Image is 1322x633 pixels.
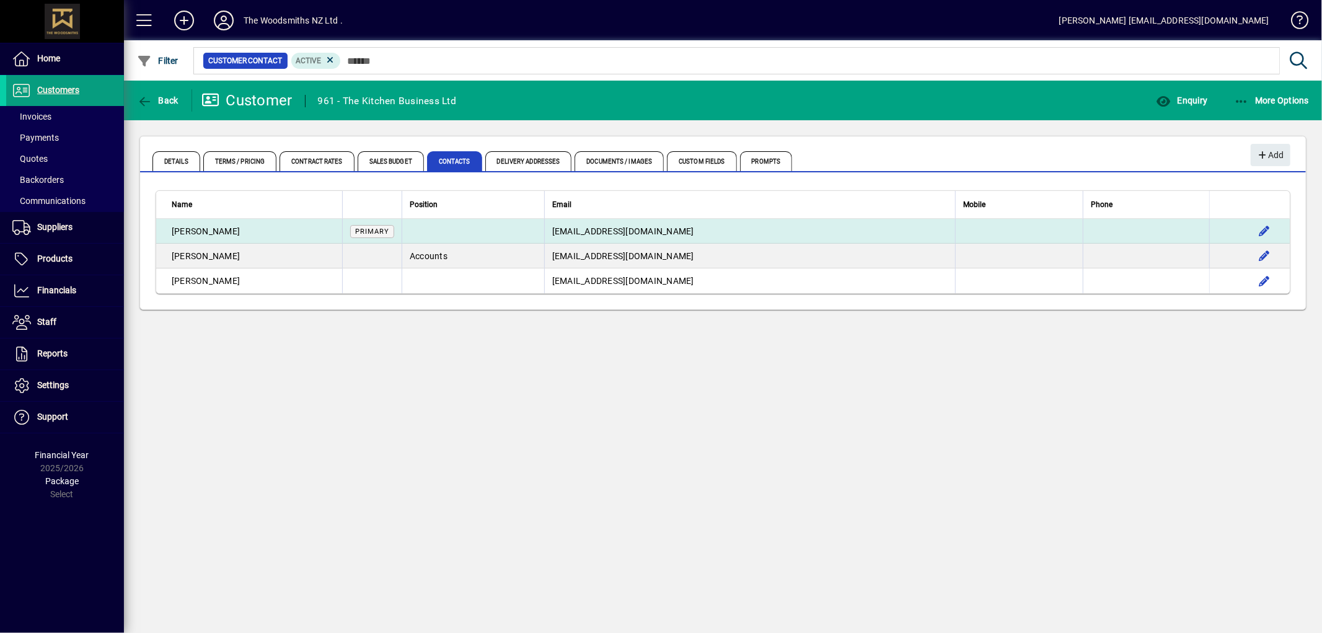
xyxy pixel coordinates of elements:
span: Suppliers [37,222,73,232]
button: Edit [1254,246,1274,266]
span: Email [552,198,571,211]
a: Support [6,402,124,433]
button: Enquiry [1153,89,1210,112]
span: Prompts [740,151,793,171]
div: [PERSON_NAME] [EMAIL_ADDRESS][DOMAIN_NAME] [1059,11,1269,30]
button: More Options [1231,89,1313,112]
span: Name [172,198,192,211]
span: Contacts [427,151,482,171]
span: Enquiry [1156,95,1207,105]
a: Reports [6,339,124,370]
a: Products [6,244,124,275]
app-page-header-button: Back [124,89,192,112]
span: Sales Budget [358,151,424,171]
span: Payments [12,133,59,143]
a: Invoices [6,106,124,127]
span: [EMAIL_ADDRESS][DOMAIN_NAME] [552,251,694,261]
a: Knowledge Base [1282,2,1307,43]
span: Settings [37,380,69,390]
span: Phone [1091,198,1113,211]
div: The Woodsmiths NZ Ltd . [244,11,343,30]
span: Primary [355,228,389,236]
button: Add [1251,144,1290,166]
span: [EMAIL_ADDRESS][DOMAIN_NAME] [552,276,694,286]
button: Profile [204,9,244,32]
span: Details [152,151,200,171]
span: [EMAIL_ADDRESS][DOMAIN_NAME] [552,226,694,236]
span: [PERSON_NAME] [172,251,240,261]
button: Add [164,9,204,32]
a: Settings [6,370,124,401]
span: Financials [37,285,76,295]
span: Financial Year [35,450,89,460]
div: 961 - The Kitchen Business Ltd [318,91,457,111]
span: Add [1257,145,1284,166]
span: Communications [12,196,86,206]
button: Edit [1254,221,1274,241]
span: Products [37,254,73,263]
span: Home [37,53,60,63]
a: Financials [6,275,124,306]
button: Filter [134,50,182,72]
a: Suppliers [6,212,124,243]
a: Home [6,43,124,74]
span: [PERSON_NAME] [172,276,240,286]
span: Terms / Pricing [203,151,277,171]
span: Filter [137,56,178,66]
mat-chip: Activation Status: Active [291,53,341,69]
button: Edit [1254,271,1274,291]
span: Staff [37,317,56,327]
span: Back [137,95,178,105]
span: Active [296,56,322,65]
span: Customer Contact [208,55,283,67]
span: Contract Rates [280,151,354,171]
span: [PERSON_NAME] [172,226,240,236]
div: Email [552,198,948,211]
span: Reports [37,348,68,358]
div: Mobile [963,198,1075,211]
span: Customers [37,85,79,95]
a: Quotes [6,148,124,169]
a: Communications [6,190,124,211]
span: Delivery Addresses [485,151,572,171]
div: Name [172,198,335,211]
span: Support [37,412,68,422]
a: Payments [6,127,124,148]
a: Staff [6,307,124,338]
span: Position [410,198,438,211]
span: Quotes [12,154,48,164]
span: Backorders [12,175,64,185]
span: Custom Fields [667,151,736,171]
td: Accounts [402,244,544,268]
span: More Options [1234,95,1310,105]
div: Position [410,198,537,211]
span: Invoices [12,112,51,122]
div: Customer [201,91,293,110]
button: Back [134,89,182,112]
span: Documents / Images [575,151,664,171]
div: Phone [1091,198,1202,211]
span: Mobile [963,198,985,211]
span: Package [45,476,79,486]
a: Backorders [6,169,124,190]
